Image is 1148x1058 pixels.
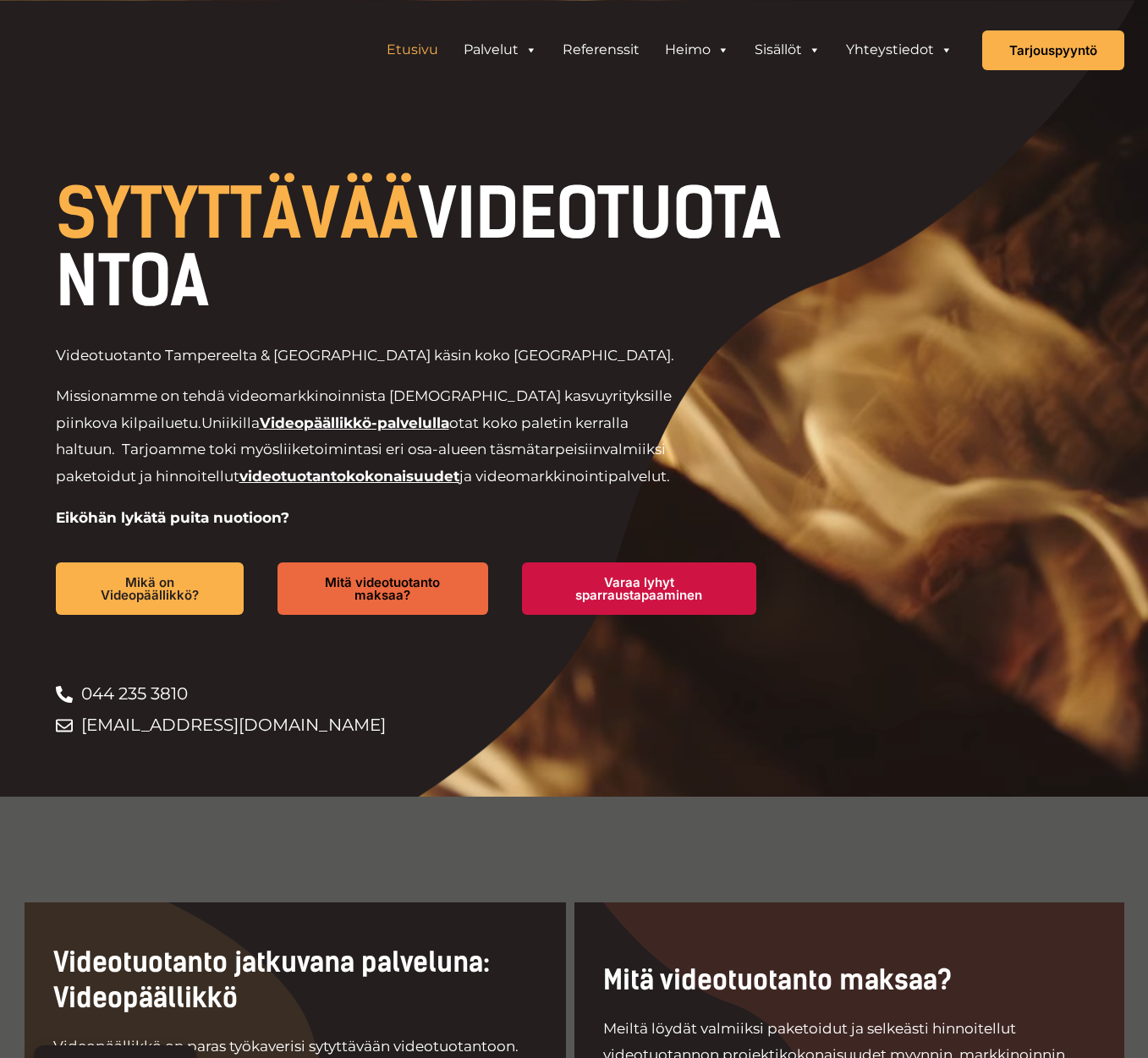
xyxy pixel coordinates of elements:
[652,33,742,67] a: Heimo
[451,33,550,67] a: Palvelut
[56,343,675,370] p: Videotuotanto Tampereelta & [GEOGRAPHIC_DATA] käsin koko [GEOGRAPHIC_DATA].
[279,441,602,458] span: liiketoimintasi eri osa-alueen täsmätarpeisiin
[260,414,449,431] a: Videopäällikkö-palvelulla
[603,963,1096,999] h2: Mitä videotuotanto maksaa?
[365,33,974,67] aside: Header Widget 1
[56,180,790,315] h1: VIDEOTUOTANTOA
[56,173,418,255] span: SYTYTTÄVÄÄ
[56,710,790,741] a: [EMAIL_ADDRESS][DOMAIN_NAME]
[239,468,459,485] a: videotuotantokokonaisuudet
[374,33,451,67] a: Etusivu
[459,468,670,485] span: ja videomarkkinointipalvelut.
[56,562,244,615] a: Mikä on Videopäällikkö?
[56,383,675,490] p: Missionamme on tehdä videomarkkinoinnista [DEMOGRAPHIC_DATA] kasvuyrityksille piinkova kilpailuetu.
[56,509,289,526] strong: Eiköhän lykätä puita nuotioon?
[742,33,833,67] a: Sisällöt
[25,14,194,86] img: Heimo Filmsin logo
[277,562,488,615] a: Mitä videotuotanto maksaa?
[53,946,537,1016] h2: Videotuotanto jatkuvana palveluna: Videopäällikkö
[77,710,386,741] span: [EMAIL_ADDRESS][DOMAIN_NAME]
[522,562,756,615] a: Varaa lyhyt sparraustapaaminen
[550,33,652,67] a: Referenssit
[982,30,1124,70] a: Tarjouspyyntö
[56,678,790,710] a: 044 235 3810
[201,414,260,431] span: Uniikilla
[77,678,188,710] span: 044 235 3810
[83,576,217,601] span: Mikä on Videopäällikkö?
[305,576,461,601] span: Mitä videotuotanto maksaa?
[833,33,965,67] a: Yhteystiedot
[549,576,729,601] span: Varaa lyhyt sparraustapaaminen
